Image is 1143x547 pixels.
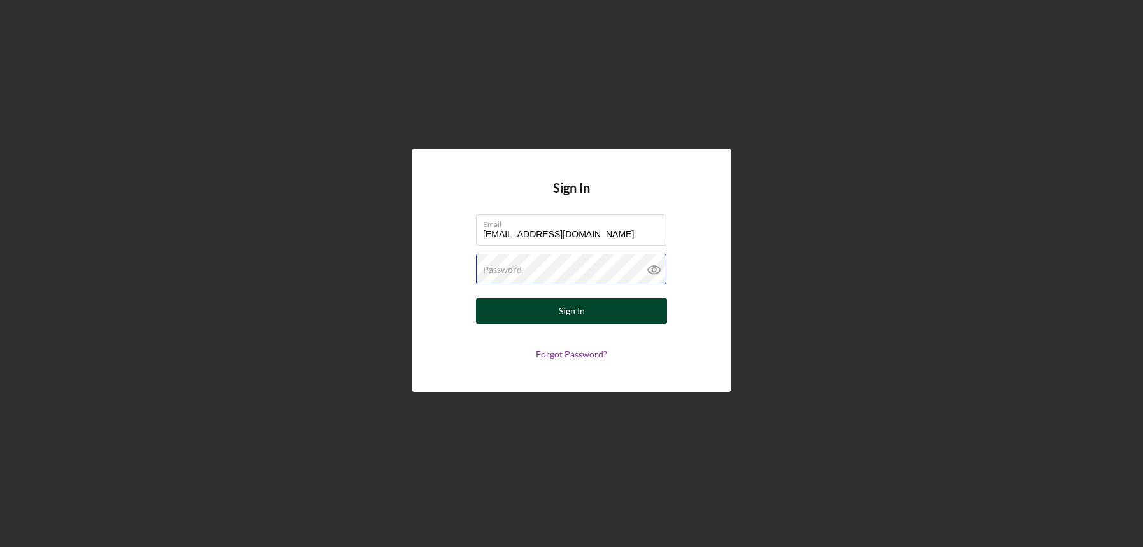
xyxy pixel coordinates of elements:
div: Sign In [559,298,585,324]
label: Password [483,265,522,275]
button: Sign In [476,298,667,324]
label: Email [483,215,666,229]
h4: Sign In [553,181,590,214]
a: Forgot Password? [536,349,607,359]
